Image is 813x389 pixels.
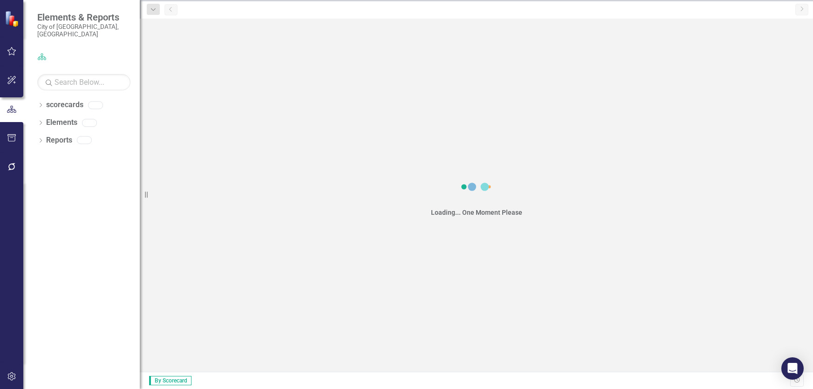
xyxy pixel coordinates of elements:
[431,208,522,217] div: Loading... One Moment Please
[4,10,21,27] img: ClearPoint Strategy
[37,23,130,38] small: City of [GEOGRAPHIC_DATA], [GEOGRAPHIC_DATA]
[149,376,191,385] span: By Scorecard
[781,357,804,380] div: Open Intercom Messenger
[46,135,72,146] a: Reports
[46,117,77,128] a: Elements
[37,12,130,23] span: Elements & Reports
[37,74,130,90] input: Search Below...
[46,100,83,110] a: scorecards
